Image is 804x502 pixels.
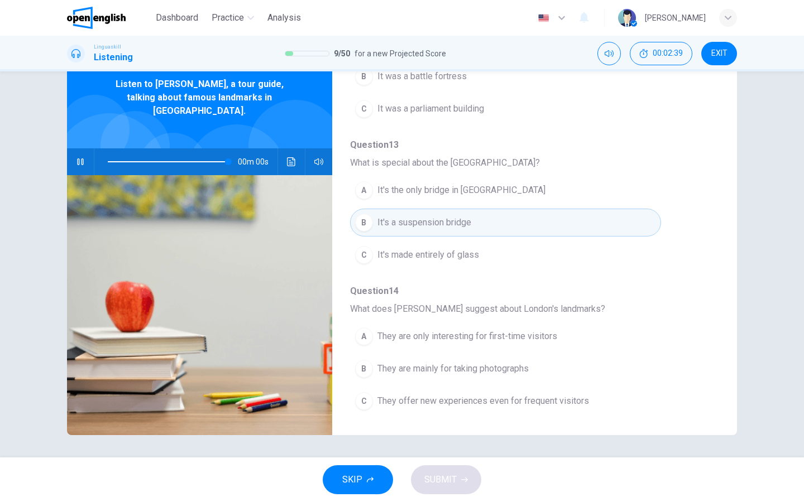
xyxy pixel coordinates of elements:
span: SKIP [342,472,362,487]
span: 9 / 50 [334,47,350,60]
span: Linguaskill [94,43,121,51]
button: CIt's made entirely of glass [350,241,661,269]
h1: Listening [94,51,133,64]
div: C [355,392,373,410]
span: Analysis [267,11,301,25]
span: 00:02:39 [653,49,683,58]
button: AThey are only interesting for first-time visitors [350,322,661,350]
img: OpenEnglish logo [67,7,126,29]
div: C [355,246,373,264]
span: It's a suspension bridge [377,216,471,229]
div: Hide [630,42,692,65]
div: A [355,327,373,345]
span: It was a parliament building [377,102,484,115]
div: Mute [597,42,621,65]
div: B [355,67,373,85]
button: Click to see the audio transcription [283,148,300,175]
img: en [537,14,551,22]
div: C [355,100,373,118]
span: They are mainly for taking photographs [377,362,529,375]
span: EXIT [711,49,728,58]
button: BThey are mainly for taking photographs [350,355,661,383]
span: 00m 00s [238,148,277,175]
div: [PERSON_NAME] [645,11,706,25]
span: Practice [212,11,244,25]
div: B [355,214,373,231]
span: Dashboard [156,11,198,25]
img: Profile picture [618,9,636,27]
span: What does [PERSON_NAME] suggest about London's landmarks? [350,302,701,316]
button: BIt's a suspension bridge [350,209,661,236]
span: for a new Projected Score [355,47,446,60]
div: A [355,181,373,199]
span: It's made entirely of glass [377,248,479,262]
button: SKIP [323,465,393,494]
button: CIt was a parliament building [350,95,661,123]
button: EXIT [701,42,737,65]
button: 00:02:39 [630,42,692,65]
span: It was a battle fortress [377,70,467,83]
span: They offer new experiences even for frequent visitors [377,394,589,408]
a: OpenEnglish logo [67,7,151,29]
button: Practice [207,8,259,28]
div: B [355,360,373,378]
button: Analysis [263,8,305,28]
span: Listen to [PERSON_NAME], a tour guide, talking about famous landmarks in [GEOGRAPHIC_DATA]. [103,78,296,118]
button: CThey offer new experiences even for frequent visitors [350,387,661,415]
span: Question 13 [350,138,701,152]
span: It's the only bridge in [GEOGRAPHIC_DATA] [377,184,545,197]
span: What is special about the [GEOGRAPHIC_DATA]? [350,156,701,170]
button: Dashboard [151,8,203,28]
button: AIt's the only bridge in [GEOGRAPHIC_DATA] [350,176,661,204]
span: They are only interesting for first-time visitors [377,330,557,343]
button: BIt was a battle fortress [350,62,661,90]
img: Listen to Sarah, a tour guide, talking about famous landmarks in London. [67,175,332,435]
span: Question 14 [350,284,701,298]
